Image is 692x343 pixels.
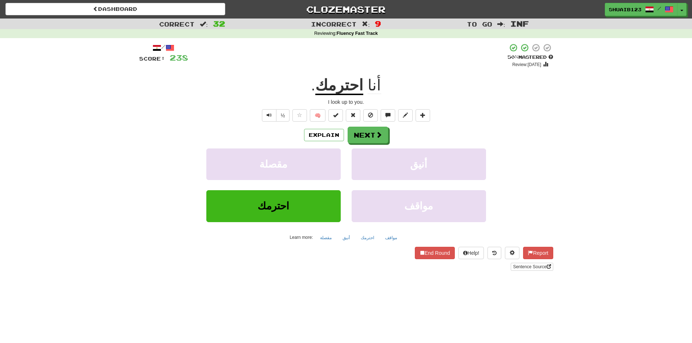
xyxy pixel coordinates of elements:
[316,232,336,243] button: مقصلة
[310,109,325,122] button: 🧠
[348,127,388,143] button: Next
[487,247,501,259] button: Round history (alt+y)
[497,21,505,27] span: :
[139,98,553,106] div: I look up to you.
[605,3,677,16] a: Shuaib123 /
[609,6,642,13] span: Shuaib123
[512,62,541,67] small: Review: [DATE]
[415,247,455,259] button: End Round
[260,109,290,122] div: Text-to-speech controls
[290,235,313,240] small: Learn more:
[311,20,357,28] span: Incorrect
[200,21,208,27] span: :
[381,232,401,243] button: مواقف
[362,21,370,27] span: :
[139,43,188,52] div: /
[259,159,287,170] span: مقصلة
[410,159,427,170] span: أنيق
[328,109,343,122] button: Set this sentence to 100% Mastered (alt+m)
[159,20,195,28] span: Correct
[311,77,315,94] span: .
[363,109,378,122] button: Ignore sentence (alt+i)
[467,20,492,28] span: To go
[357,232,378,243] button: احترمك
[657,6,661,11] span: /
[375,19,381,28] span: 9
[352,190,486,222] button: مواقف
[139,56,165,62] span: Score:
[507,54,518,60] span: 50 %
[304,129,344,141] button: Explain
[170,53,188,62] span: 238
[206,190,341,222] button: احترمك
[404,200,433,212] span: مواقف
[262,109,276,122] button: Play sentence audio (ctl+space)
[352,148,486,180] button: أنيق
[292,109,307,122] button: Favorite sentence (alt+f)
[315,77,363,95] u: احترمك
[258,200,289,212] span: احترمك
[416,109,430,122] button: Add to collection (alt+a)
[511,263,553,271] a: Sentence Source
[368,77,381,94] span: أنا
[5,3,225,15] a: Dashboard
[398,109,413,122] button: Edit sentence (alt+d)
[236,3,456,16] a: Clozemaster
[337,31,378,36] strong: Fluency Fast Track
[510,19,529,28] span: Inf
[276,109,290,122] button: ½
[206,148,341,180] button: مقصلة
[346,109,360,122] button: Reset to 0% Mastered (alt+r)
[381,109,395,122] button: Discuss sentence (alt+u)
[507,54,553,61] div: Mastered
[458,247,484,259] button: Help!
[339,232,354,243] button: أنيق
[523,247,553,259] button: Report
[213,19,225,28] span: 32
